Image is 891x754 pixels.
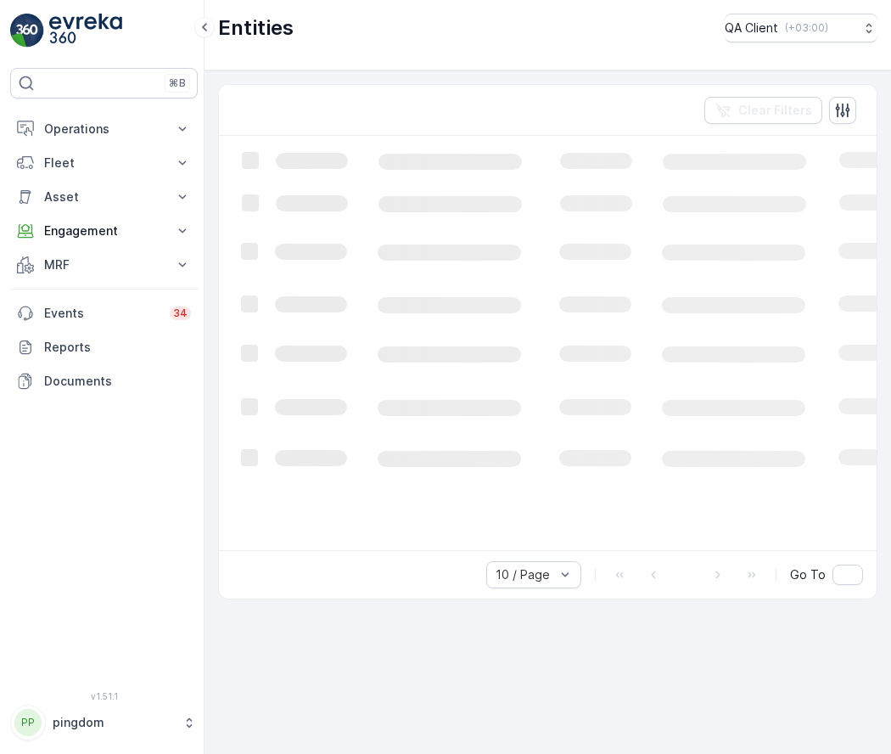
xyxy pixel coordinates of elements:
p: Clear Filters [738,102,812,119]
p: Entities [218,14,294,42]
p: Asset [44,188,164,205]
button: MRF [10,248,198,282]
p: Fleet [44,155,164,172]
button: QA Client(+03:00) [725,14,877,42]
a: Documents [10,364,198,398]
a: Reports [10,330,198,364]
p: ( +03:00 ) [785,21,828,35]
p: Reports [44,339,191,356]
span: Go To [790,566,826,583]
p: 34 [173,307,188,320]
button: Fleet [10,146,198,180]
button: PPpingdom [10,705,198,740]
button: Asset [10,180,198,214]
p: MRF [44,256,164,273]
p: ⌘B [169,76,186,90]
span: v 1.51.1 [10,691,198,701]
button: Engagement [10,214,198,248]
p: Events [44,305,160,322]
button: Operations [10,112,198,146]
p: Engagement [44,222,164,239]
a: Events34 [10,296,198,330]
div: PP [14,709,42,736]
p: Operations [44,121,164,138]
button: Clear Filters [704,97,822,124]
img: logo_light-DOdMpM7g.png [49,14,122,48]
p: QA Client [725,20,778,37]
p: pingdom [53,714,174,731]
p: Documents [44,373,191,390]
img: logo [10,14,44,48]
